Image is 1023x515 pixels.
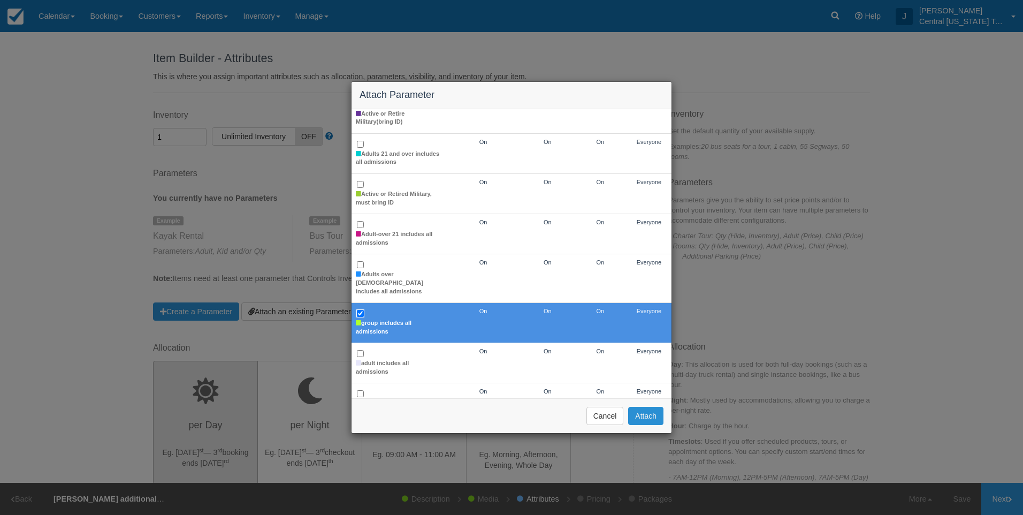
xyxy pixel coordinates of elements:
span: On [544,219,552,225]
label: Active or Retire Military(bring ID) [356,110,441,126]
td: Everyone [627,134,671,174]
span: On [544,348,552,354]
button: Attach [628,407,663,425]
label: adult includes all admissions [356,359,441,376]
span: On [596,139,604,145]
h4: Attach Parameter [360,90,663,101]
label: Adults over [DEMOGRAPHIC_DATA] includes all admissions [356,270,441,296]
span: On [596,219,604,225]
span: On [544,308,552,314]
span: On [544,139,552,145]
span: On [479,308,487,314]
span: On [479,139,487,145]
span: On [544,388,552,395]
label: group includes all admissions [356,319,441,336]
span: On [479,388,487,395]
span: On [479,259,487,266]
span: On [544,259,552,266]
span: On [479,179,487,185]
td: Everyone [627,303,671,343]
td: Everyone [627,343,671,383]
label: Active or Retired Military, must bring ID [356,190,441,207]
td: Everyone [627,93,671,133]
span: On [544,179,552,185]
span: On [479,219,487,225]
label: Adult-over 21 includes all admissions [356,230,441,247]
span: On [596,179,604,185]
span: On [596,308,604,314]
td: Everyone [627,214,671,254]
span: On [596,259,604,266]
span: On [596,348,604,354]
span: On [596,388,604,395]
span: On [479,348,487,354]
label: Adults 21 and over includes all admissions [356,150,441,166]
td: Everyone [627,383,671,423]
td: Everyone [627,254,671,303]
td: Everyone [627,174,671,214]
button: Cancel [586,407,624,425]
